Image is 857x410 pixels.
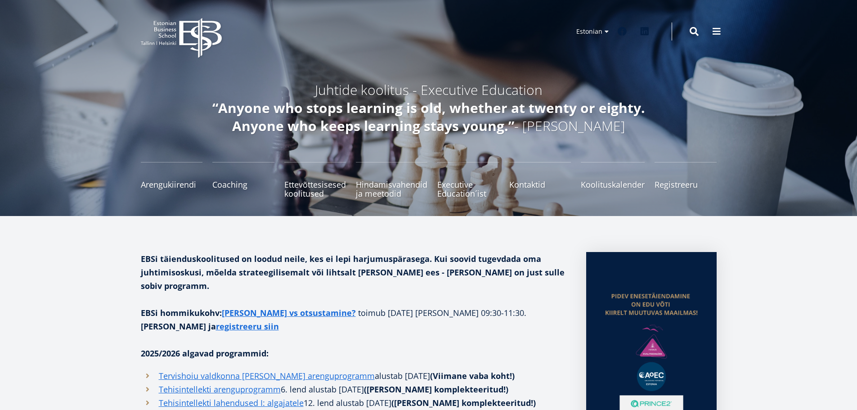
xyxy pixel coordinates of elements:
span: Kontaktid [509,180,571,189]
a: Koolituskalender [581,162,645,198]
a: Arengukiirendi [141,162,203,198]
span: Koolituskalender [581,180,645,189]
em: “Anyone who stops learning is old, whether at twenty or eighty. Anyone who keeps learning stays y... [212,99,645,135]
a: Kontaktid [509,162,571,198]
span: Coaching [212,180,274,189]
a: registreeru siin [216,320,279,333]
p: toimub [DATE] [PERSON_NAME] 09:30-11:30. [141,306,568,333]
strong: (Viimane vaba koht!) [430,370,515,381]
a: Executive Education´ist [437,162,499,198]
span: Executive Education´ist [437,180,499,198]
a: Tehisintellekti lahendused I: algajatele [159,396,304,410]
span: Ettevõttesisesed koolitused [284,180,346,198]
strong: EBSi täienduskoolitused on loodud neile, kes ei lepi harjumuspärasega. Kui soovid tugevdada oma j... [141,253,565,291]
span: Hindamisvahendid ja meetodid [356,180,427,198]
a: Hindamisvahendid ja meetodid [356,162,427,198]
a: Ettevõttesisesed koolitused [284,162,346,198]
li: alustab [DATE] [141,369,568,383]
span: Arengukiirendi [141,180,203,189]
span: Registreeru [655,180,717,189]
a: Coaching [212,162,274,198]
strong: 2025/2026 algavad programmid: [141,348,269,359]
a: [PERSON_NAME] vs otsustamine? [222,306,356,320]
strong: ([PERSON_NAME] komplekteeritud!) [364,384,508,395]
a: Linkedin [636,23,654,41]
a: Facebook [613,23,631,41]
a: Registreeru [655,162,717,198]
li: 12. lend alustab [DATE] [141,396,568,410]
strong: EBSi hommikukohv: [141,307,358,318]
strong: [PERSON_NAME] ja [141,321,279,332]
a: Tervishoiu valdkonna [PERSON_NAME] arenguprogramm [159,369,375,383]
h5: Juhtide koolitus - Executive Education [190,81,667,99]
strong: ([PERSON_NAME] komplekteeritud!) [391,397,536,408]
a: Tehisintellekti arenguprogramm [159,383,281,396]
li: 6. lend alustab [DATE] [141,383,568,396]
h5: - [PERSON_NAME] [190,99,667,135]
